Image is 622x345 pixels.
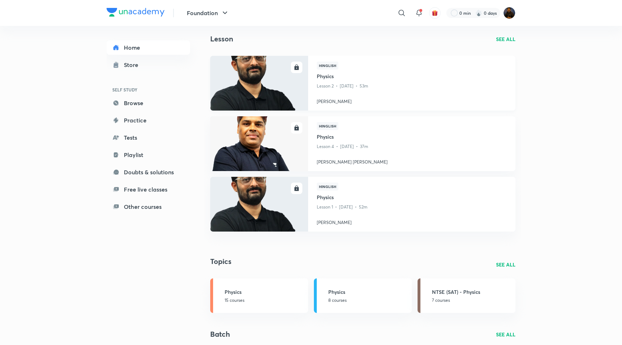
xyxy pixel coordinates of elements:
a: SEE ALL [496,331,515,338]
p: Lesson 2 • [DATE] • 53m [317,81,507,91]
a: NTSE (SAT) - Physics7 courses [418,278,515,313]
h6: SELF STUDY [107,84,190,96]
span: Hinglish [317,122,338,130]
h3: Physics [225,288,304,296]
a: Thumbnail [210,177,308,232]
a: Playlist [107,148,190,162]
a: [PERSON_NAME] [PERSON_NAME] [317,156,507,165]
a: Physics [317,133,507,142]
a: Home [107,40,190,55]
a: Physics [317,193,507,202]
a: Free live classes [107,182,190,197]
a: Physics8 courses [314,278,412,313]
a: [PERSON_NAME] [317,216,507,226]
img: Thumbnail [209,176,309,232]
img: Thumbnail [209,116,309,171]
p: 8 courses [328,297,407,304]
h4: Topics [210,256,231,267]
p: Lesson 1 • [DATE] • 52m [317,202,507,212]
a: Practice [107,113,190,127]
a: SEE ALL [496,261,515,268]
a: [PERSON_NAME] [317,95,507,105]
a: Physics [317,72,507,81]
img: avatar [432,10,438,16]
span: Hinglish [317,62,338,70]
img: Company Logo [107,8,164,17]
a: Other courses [107,200,190,214]
img: streak [475,9,482,17]
p: 15 courses [225,297,304,304]
div: Store [124,61,143,69]
p: 7 courses [432,297,511,304]
a: Physics15 courses [210,278,308,313]
h3: Physics [328,288,407,296]
button: Foundation [182,6,234,20]
span: Hinglish [317,183,338,191]
img: Bhaskar Pratim Bhagawati [503,7,515,19]
a: Browse [107,96,190,110]
a: Company Logo [107,8,164,18]
a: Thumbnail [210,116,308,171]
h3: NTSE (SAT) - Physics [432,288,511,296]
a: SEE ALL [496,35,515,43]
button: avatar [429,7,441,19]
a: Doubts & solutions [107,165,190,179]
h2: Batch [210,329,230,340]
h2: Lesson [210,33,233,44]
a: Tests [107,130,190,145]
a: Store [107,58,190,72]
a: Thumbnail [210,56,308,111]
p: Lesson 4 • [DATE] • 37m [317,142,507,151]
img: Thumbnail [209,55,309,111]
